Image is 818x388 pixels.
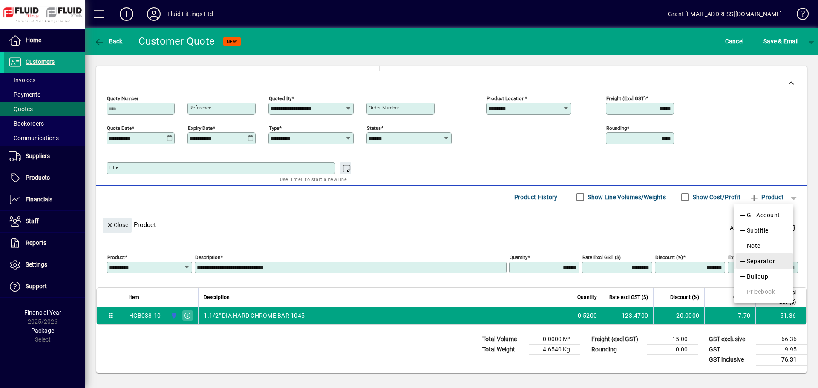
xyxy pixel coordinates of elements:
[734,253,793,269] button: Separator
[734,269,793,284] button: Buildup
[739,210,780,220] span: GL Account
[739,256,775,266] span: Separator
[739,241,760,251] span: Note
[734,238,793,253] button: Note
[739,271,768,282] span: Buildup
[739,287,775,297] span: Pricebook
[734,284,793,299] button: Pricebook
[734,207,793,223] button: GL Account
[739,225,769,236] span: Subtitle
[734,223,793,238] button: Subtitle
